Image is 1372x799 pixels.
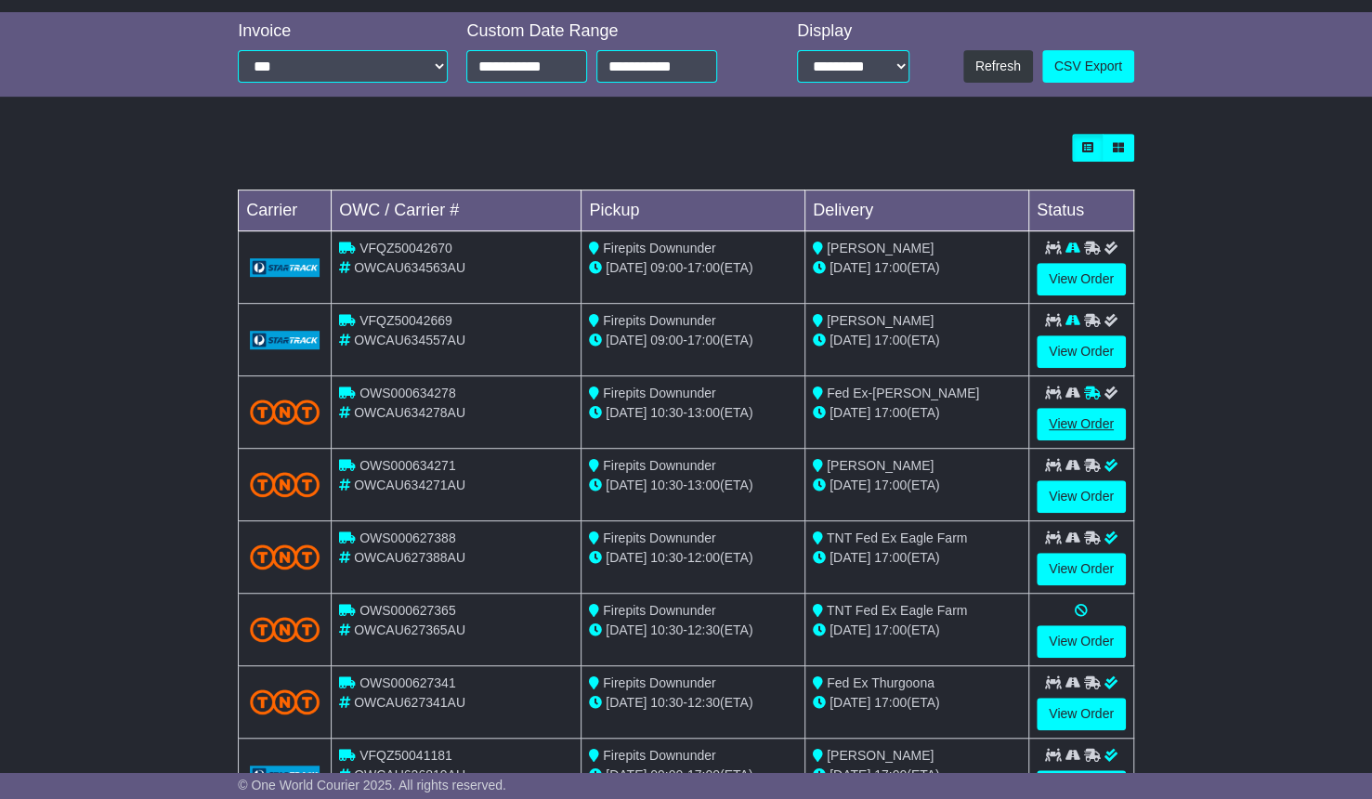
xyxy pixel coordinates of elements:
span: Firepits Downunder [603,313,715,328]
span: Firepits Downunder [603,458,715,473]
span: Firepits Downunder [603,386,715,400]
span: 17:00 [687,333,720,347]
span: 17:00 [874,260,907,275]
span: [DATE] [606,622,647,637]
img: GetCarrierServiceLogo [250,331,320,349]
span: OWCAU634557AU [354,333,465,347]
span: Fed Ex-[PERSON_NAME] [827,386,979,400]
span: [PERSON_NAME] [827,458,934,473]
span: 12:00 [687,550,720,565]
div: - (ETA) [589,693,797,713]
span: [DATE] [606,333,647,347]
span: [PERSON_NAME] [827,241,934,255]
span: [DATE] [606,550,647,565]
span: [DATE] [830,333,870,347]
a: View Order [1037,263,1126,295]
img: TNT_Domestic.png [250,472,320,497]
div: (ETA) [813,548,1021,568]
a: View Order [1037,335,1126,368]
a: View Order [1037,480,1126,513]
img: GetCarrierServiceLogo [250,258,320,277]
span: OWS000627341 [359,675,456,690]
div: - (ETA) [589,548,797,568]
span: © One World Courier 2025. All rights reserved. [238,778,506,792]
span: OWCAU627365AU [354,622,465,637]
span: 17:00 [687,260,720,275]
a: View Order [1037,698,1126,730]
div: Invoice [238,21,448,42]
span: 17:00 [874,478,907,492]
span: [DATE] [606,260,647,275]
div: (ETA) [813,403,1021,423]
span: 17:00 [687,767,720,782]
span: VFQZ50041181 [359,748,452,763]
span: 17:00 [874,550,907,565]
img: TNT_Domestic.png [250,399,320,425]
span: [DATE] [606,478,647,492]
span: [DATE] [830,695,870,710]
span: 12:30 [687,695,720,710]
span: OWCAU627341AU [354,695,465,710]
span: OWS000627365 [359,603,456,618]
span: 09:00 [650,260,683,275]
div: Display [797,21,909,42]
img: TNT_Domestic.png [250,544,320,570]
span: [DATE] [606,767,647,782]
span: OWCAU627388AU [354,550,465,565]
span: [DATE] [830,260,870,275]
img: TNT_Domestic.png [250,617,320,642]
div: - (ETA) [589,766,797,785]
div: Custom Date Range [466,21,752,42]
span: Firepits Downunder [603,675,715,690]
div: (ETA) [813,331,1021,350]
span: 13:00 [687,405,720,420]
span: [PERSON_NAME] [827,313,934,328]
td: Pickup [581,190,805,231]
span: [DATE] [830,622,870,637]
span: 17:00 [874,767,907,782]
div: - (ETA) [589,476,797,495]
div: (ETA) [813,693,1021,713]
a: View Order [1037,625,1126,658]
span: Firepits Downunder [603,748,715,763]
span: [DATE] [830,767,870,782]
div: (ETA) [813,258,1021,278]
div: - (ETA) [589,403,797,423]
span: 17:00 [874,622,907,637]
span: 10:30 [650,695,683,710]
span: OWS000634271 [359,458,456,473]
a: View Order [1037,408,1126,440]
span: [DATE] [830,478,870,492]
span: Firepits Downunder [603,530,715,545]
span: 10:30 [650,550,683,565]
button: Refresh [963,50,1033,83]
span: [DATE] [606,405,647,420]
span: [DATE] [606,695,647,710]
div: (ETA) [813,766,1021,785]
span: [DATE] [830,550,870,565]
span: 10:30 [650,405,683,420]
span: OWS000634278 [359,386,456,400]
td: Carrier [239,190,332,231]
a: View Order [1037,553,1126,585]
img: GetCarrierServiceLogo [250,766,320,784]
span: 13:00 [687,478,720,492]
span: Firepits Downunder [603,603,715,618]
span: VFQZ50042669 [359,313,452,328]
span: OWCAU634271AU [354,478,465,492]
span: [DATE] [830,405,870,420]
td: Delivery [805,190,1029,231]
span: TNT Fed Ex Eagle Farm [827,530,967,545]
td: Status [1029,190,1134,231]
span: 17:00 [874,695,907,710]
div: - (ETA) [589,258,797,278]
span: TNT Fed Ex Eagle Farm [827,603,967,618]
span: 17:00 [874,405,907,420]
img: TNT_Domestic.png [250,689,320,714]
span: 17:00 [874,333,907,347]
span: [PERSON_NAME] [827,748,934,763]
span: Firepits Downunder [603,241,715,255]
span: 09:00 [650,767,683,782]
div: - (ETA) [589,621,797,640]
span: 09:00 [650,333,683,347]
